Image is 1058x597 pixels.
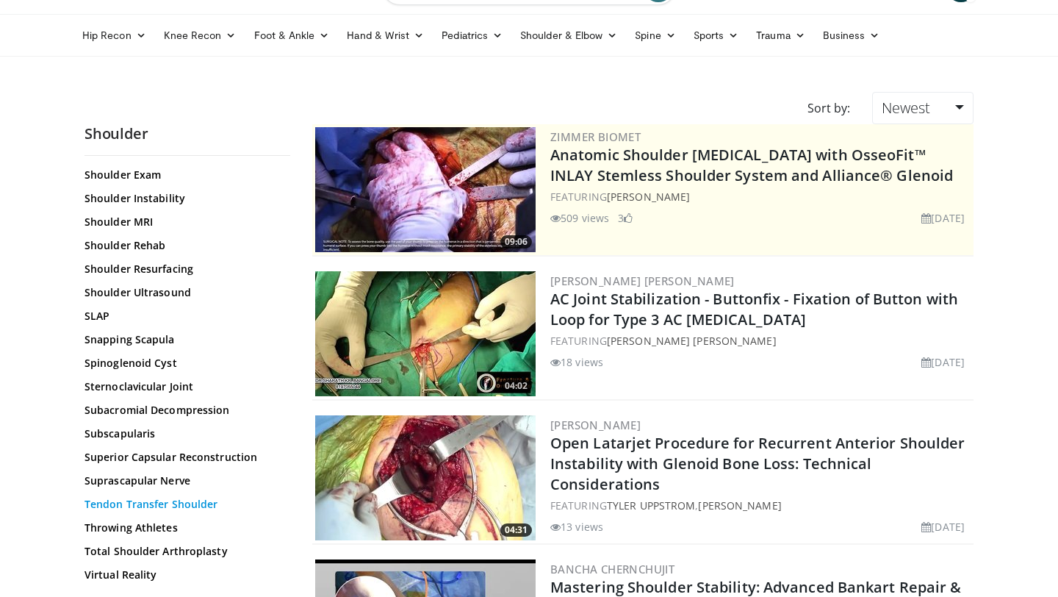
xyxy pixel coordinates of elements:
[550,498,971,513] div: FEATURING ,
[84,124,290,143] h2: Shoulder
[921,210,965,226] li: [DATE]
[315,415,536,540] a: 04:31
[921,519,965,535] li: [DATE]
[84,191,283,206] a: Shoulder Instability
[685,21,748,50] a: Sports
[84,426,283,441] a: Subscapularis
[550,145,953,185] a: Anatomic Shoulder [MEDICAL_DATA] with OsseoFit™ INLAY Stemless Shoulder System and Alliance® Glenoid
[84,568,283,582] a: Virtual Reality
[550,333,971,348] div: FEATURING
[84,215,283,229] a: Shoulder MRI
[84,332,283,347] a: Snapping Scapula
[84,497,283,512] a: Tendon Transfer Shoulder
[315,271,536,396] a: 04:02
[84,544,283,559] a: Total Shoulder Arthroplasty
[607,498,695,512] a: Tyler Uppstrom
[550,354,603,370] li: 18 views
[550,519,603,535] li: 13 views
[796,92,861,124] div: Sort by:
[315,127,536,252] a: 09:06
[73,21,155,50] a: Hip Recon
[626,21,684,50] a: Spine
[607,334,777,348] a: [PERSON_NAME] [PERSON_NAME]
[550,189,971,204] div: FEATURING
[84,285,283,300] a: Shoulder Ultrasound
[921,354,965,370] li: [DATE]
[747,21,814,50] a: Trauma
[245,21,339,50] a: Foot & Ankle
[814,21,889,50] a: Business
[550,562,674,576] a: Bancha Chernchujit
[84,379,283,394] a: Sternoclavicular Joint
[84,168,283,182] a: Shoulder Exam
[607,190,690,204] a: [PERSON_NAME]
[550,433,965,494] a: Open Latarjet Procedure for Recurrent Anterior Shoulder Instability with Glenoid Bone Loss: Techn...
[84,403,283,418] a: Subacromial Decompression
[511,21,626,50] a: Shoulder & Elbow
[315,271,536,396] img: c2f644dc-a967-485d-903d-283ce6bc3929.300x170_q85_crop-smart_upscale.jpg
[550,274,735,288] a: [PERSON_NAME] [PERSON_NAME]
[338,21,433,50] a: Hand & Wrist
[500,235,532,249] span: 09:06
[882,98,930,118] span: Newest
[155,21,245,50] a: Knee Recon
[84,356,283,371] a: Spinoglenoid Cyst
[84,450,283,465] a: Superior Capsular Reconstruction
[872,92,974,124] a: Newest
[84,309,283,323] a: SLAP
[315,415,536,540] img: 2b2da37e-a9b6-423e-b87e-b89ec568d167.300x170_q85_crop-smart_upscale.jpg
[550,210,609,226] li: 509 views
[550,289,958,329] a: AC Joint Stabilization - Buttonfix - Fixation of Button with Loop for Type 3 AC [MEDICAL_DATA]
[550,418,641,432] a: [PERSON_NAME]
[84,521,283,535] a: Throwing Athletes
[698,498,781,512] a: [PERSON_NAME]
[84,238,283,253] a: Shoulder Rehab
[618,210,633,226] li: 3
[84,473,283,488] a: Suprascapular Nerve
[315,127,536,252] img: 59d0d6d9-feca-4357-b9cd-4bad2cd35cb6.300x170_q85_crop-smart_upscale.jpg
[84,262,283,276] a: Shoulder Resurfacing
[500,523,532,537] span: 04:31
[433,21,511,50] a: Pediatrics
[550,129,641,144] a: Zimmer Biomet
[500,379,532,393] span: 04:02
